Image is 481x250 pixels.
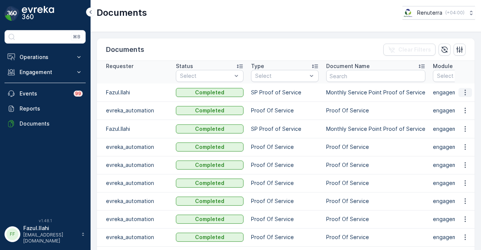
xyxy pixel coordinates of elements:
[255,72,307,80] p: Select
[97,192,172,210] td: evreka_automation
[23,232,77,244] p: [EMAIL_ADDRESS][DOMAIN_NAME]
[247,192,322,210] td: Proof Of Service
[176,62,193,70] p: Status
[176,124,244,133] button: Completed
[322,174,429,192] td: Proof Of Service
[322,83,429,102] td: Monthly Service Point Proof of Service
[247,138,322,156] td: Proof Of Service
[20,105,83,112] p: Reports
[20,68,71,76] p: Engagement
[247,120,322,138] td: SP Proof of Service
[23,224,77,232] p: Fazul.Ilahi
[433,62,453,70] p: Module
[106,44,144,55] p: Documents
[322,228,429,246] td: Proof Of Service
[176,197,244,206] button: Completed
[322,156,429,174] td: Proof Of Service
[5,224,86,244] button: FFFazul.Ilahi[EMAIL_ADDRESS][DOMAIN_NAME]
[20,90,69,97] p: Events
[5,86,86,101] a: Events99
[322,102,429,120] td: Proof Of Service
[326,62,370,70] p: Document Name
[195,233,224,241] p: Completed
[322,192,429,210] td: Proof Of Service
[20,53,71,61] p: Operations
[176,161,244,170] button: Completed
[6,228,18,240] div: FF
[5,101,86,116] a: Reports
[247,83,322,102] td: SP Proof of Service
[97,7,147,19] p: Documents
[5,65,86,80] button: Engagement
[247,228,322,246] td: Proof Of Service
[322,210,429,228] td: Proof Of Service
[75,91,81,97] p: 99
[5,218,86,223] span: v 1.48.1
[402,9,414,17] img: Screenshot_2024-07-26_at_13.33.01.png
[97,228,172,246] td: evreka_automation
[176,215,244,224] button: Completed
[195,161,224,169] p: Completed
[383,44,436,56] button: Clear Filters
[97,156,172,174] td: evreka_automation
[176,88,244,97] button: Completed
[73,34,80,40] p: ⌘B
[247,210,322,228] td: Proof Of Service
[176,106,244,115] button: Completed
[398,46,431,53] p: Clear Filters
[247,156,322,174] td: Proof Of Service
[22,6,54,21] img: logo_dark-DEwI_e13.png
[195,89,224,96] p: Completed
[195,197,224,205] p: Completed
[97,102,172,120] td: evreka_automation
[97,174,172,192] td: evreka_automation
[251,62,264,70] p: Type
[247,174,322,192] td: Proof Of Service
[195,143,224,151] p: Completed
[5,50,86,65] button: Operations
[322,120,429,138] td: Monthly Service Point Proof of Service
[106,62,133,70] p: Requester
[417,9,442,17] p: Renuterra
[322,138,429,156] td: Proof Of Service
[5,6,20,21] img: logo
[97,138,172,156] td: evreka_automation
[176,233,244,242] button: Completed
[97,210,172,228] td: evreka_automation
[97,120,172,138] td: Fazul.Ilahi
[180,72,232,80] p: Select
[97,83,172,102] td: Fazul.Ilahi
[445,10,464,16] p: ( +04:00 )
[176,142,244,152] button: Completed
[326,70,425,82] input: Search
[195,125,224,133] p: Completed
[247,102,322,120] td: Proof Of Service
[195,179,224,187] p: Completed
[176,179,244,188] button: Completed
[20,120,83,127] p: Documents
[195,215,224,223] p: Completed
[195,107,224,114] p: Completed
[402,6,475,20] button: Renuterra(+04:00)
[5,116,86,131] a: Documents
